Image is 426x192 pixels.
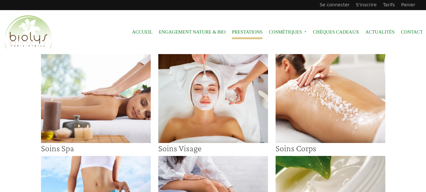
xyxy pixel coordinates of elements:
[365,25,395,39] a: Actualités
[276,143,385,154] h3: Soins Corps
[41,143,151,154] h3: Soins Spa
[269,25,307,39] span: Cosmétiques
[3,14,54,50] img: Accueil
[158,143,268,154] h3: Soins Visage
[132,25,153,39] a: Accueil
[313,25,359,39] a: Chèques cadeaux
[159,25,226,39] a: Engagement Nature & Bio
[401,25,423,39] a: Contact
[276,54,385,143] img: Soins Corps
[41,54,151,143] img: soins spa institut biolys paris
[158,54,268,143] img: Soins visage institut biolys paris
[304,31,307,33] span: »
[232,25,262,39] a: Prestations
